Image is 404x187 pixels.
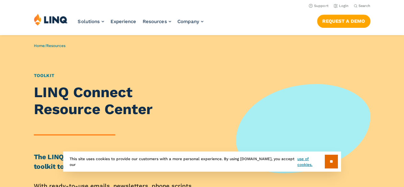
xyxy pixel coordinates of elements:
[178,19,199,24] span: Company
[297,156,324,168] a: use of cookies.
[78,19,100,24] span: Solutions
[359,4,370,8] span: Search
[46,43,65,48] a: Resources
[309,4,329,8] a: Support
[34,13,68,26] img: LINQ | K‑12 Software
[317,15,370,27] a: Request a Demo
[78,19,104,24] a: Solutions
[78,13,203,35] nav: Primary Navigation
[34,73,55,78] a: Toolkit
[34,153,197,170] strong: The LINQ Connect Resource Site is your all-in-one toolkit to promote LINQ Connect to families.
[143,19,171,24] a: Resources
[63,152,341,172] div: This site uses cookies to provide our customers with a more personal experience. By using [DOMAIN...
[317,13,370,27] nav: Button Navigation
[143,19,167,24] span: Resources
[178,19,203,24] a: Company
[34,43,65,48] span: /
[334,4,349,8] a: Login
[354,4,370,8] button: Open Search Bar
[111,19,136,24] a: Experience
[34,43,45,48] a: Home
[34,84,197,118] h1: LINQ Connect Resource Center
